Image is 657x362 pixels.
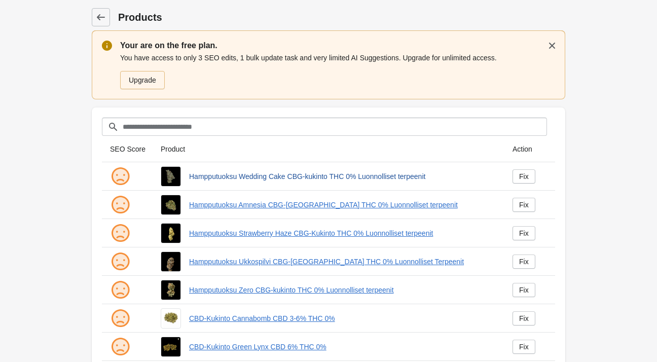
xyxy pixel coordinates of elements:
[118,10,565,24] h1: Products
[189,342,496,352] a: CBD-Kukinto Green Lynx CBD 6% THC 0%
[189,313,496,323] a: CBD-Kukinto Cannabomb CBD 3-6% THC 0%
[519,258,529,266] div: Fix
[120,40,555,52] p: Your are on the free plan.
[513,255,535,269] a: Fix
[102,136,153,162] th: SEO Score
[513,198,535,212] a: Fix
[519,172,529,180] div: Fix
[519,201,529,209] div: Fix
[513,340,535,354] a: Fix
[519,314,529,322] div: Fix
[120,52,555,90] div: You have access to only 3 SEO edits, 1 bulk update task and very limited AI Suggestions. Upgrade ...
[110,337,130,357] img: sad.png
[110,251,130,272] img: sad.png
[513,226,535,240] a: Fix
[189,200,496,210] a: Hampputuoksu Amnesia CBG-[GEOGRAPHIC_DATA] THC 0% Luonnolliset terpeenit
[153,136,504,162] th: Product
[189,285,496,295] a: Hampputuoksu Zero CBG-kukinto THC 0% Luonnolliset terpeenit
[519,229,529,237] div: Fix
[189,171,496,182] a: Hampputuoksu Wedding Cake CBG-kukinto THC 0% Luonnolliset terpeenit
[513,169,535,184] a: Fix
[519,286,529,294] div: Fix
[513,311,535,325] a: Fix
[110,195,130,215] img: sad.png
[120,71,165,89] a: Upgrade
[110,223,130,243] img: sad.png
[189,257,496,267] a: Hampputuoksu Ukkospilvi CBG-[GEOGRAPHIC_DATA] THC 0% Luonnolliset Terpeenit
[110,166,130,187] img: sad.png
[189,228,496,238] a: Hampputuoksu Strawberry Haze CBG-Kukinto THC 0% Luonnolliset terpeenit
[110,280,130,300] img: sad.png
[513,283,535,297] a: Fix
[110,308,130,329] img: sad.png
[519,343,529,351] div: Fix
[129,76,156,84] div: Upgrade
[504,136,555,162] th: Action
